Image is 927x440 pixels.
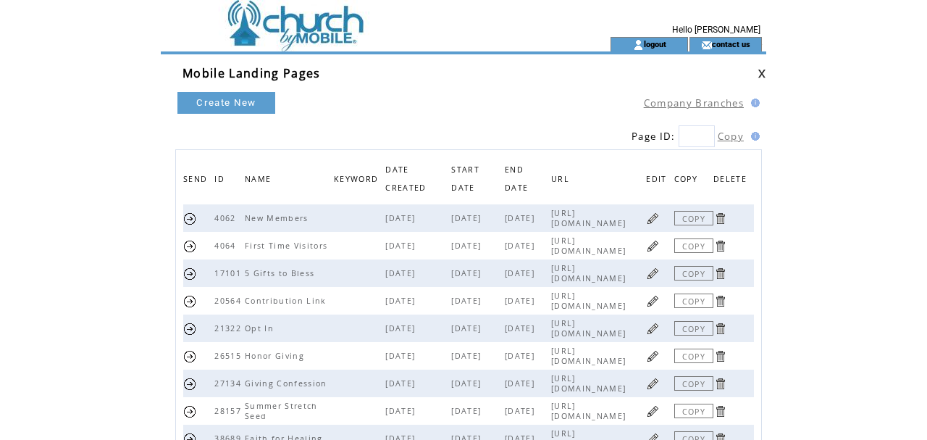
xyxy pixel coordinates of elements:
[632,130,676,143] span: Page ID:
[385,161,429,200] span: DATE CREATED
[183,65,321,81] span: Mobile Landing Pages
[183,349,197,363] a: Send this page URL by SMS
[245,296,330,306] span: Contribution Link
[505,213,538,223] span: [DATE]
[551,174,573,183] a: URL
[214,174,228,183] a: ID
[505,241,538,251] span: [DATE]
[551,236,629,256] span: [URL][DOMAIN_NAME]
[633,39,644,51] img: account_icon.gif
[214,323,245,333] span: 21322
[451,406,485,416] span: [DATE]
[214,213,239,223] span: 4062
[245,170,274,191] span: NAME
[674,404,713,418] a: COPY
[713,349,727,363] a: Click to delete page
[674,294,713,308] a: COPY
[674,211,713,225] a: COPY
[245,401,318,421] span: Summer Stretch Seed
[505,296,538,306] span: [DATE]
[214,296,245,306] span: 20564
[505,161,532,200] span: END DATE
[646,322,660,336] a: Click to edit page
[551,291,629,311] span: [URL][DOMAIN_NAME]
[674,376,713,391] a: COPY
[451,296,485,306] span: [DATE]
[747,132,760,141] img: help.gif
[385,165,429,191] a: DATE CREATED
[451,351,485,361] span: [DATE]
[505,351,538,361] span: [DATE]
[451,165,479,191] a: START DATE
[713,404,727,418] a: Click to delete page
[505,378,538,389] span: [DATE]
[551,263,629,283] span: [URL][DOMAIN_NAME]
[713,294,727,308] a: Click to delete page
[646,349,660,363] a: Click to edit page
[214,268,245,278] span: 17101
[214,351,245,361] span: 26515
[646,404,660,418] a: Click to edit page
[646,267,660,281] a: Click to edit page
[245,213,312,223] span: New Members
[505,268,538,278] span: [DATE]
[183,377,197,391] a: Send this page URL by SMS
[505,406,538,416] span: [DATE]
[646,170,670,191] span: EDIT
[451,241,485,251] span: [DATE]
[334,174,382,183] a: KEYWORD
[385,296,419,306] span: [DATE]
[183,322,197,336] a: Send this page URL by SMS
[214,378,245,389] span: 27134
[551,346,629,366] span: [URL][DOMAIN_NAME]
[245,174,274,183] a: NAME
[385,378,419,389] span: [DATE]
[214,241,239,251] span: 4064
[713,377,727,391] a: Click to delete page
[245,241,331,251] span: First Time Visitors
[245,268,318,278] span: 5 Gifts to Bless
[713,239,727,253] a: Click to delete page
[551,401,629,421] span: [URL][DOMAIN_NAME]
[646,294,660,308] a: Click to edit page
[646,377,660,391] a: Click to edit page
[674,238,713,253] a: COPY
[385,268,419,278] span: [DATE]
[245,323,277,333] span: Opt In
[672,25,760,35] span: Hello [PERSON_NAME]
[385,323,419,333] span: [DATE]
[551,318,629,339] span: [URL][DOMAIN_NAME]
[701,39,712,51] img: contact_us_icon.gif
[674,349,713,363] a: COPY
[646,239,660,253] a: Click to edit page
[713,322,727,336] a: Click to delete page
[713,170,750,191] span: DELETE
[245,351,308,361] span: Honor Giving
[644,96,744,109] a: Company Branches
[747,99,760,107] img: help.gif
[505,165,532,191] a: END DATE
[646,212,660,225] a: Click to edit page
[505,323,538,333] span: [DATE]
[183,404,197,418] a: Send this page URL by SMS
[334,170,382,191] span: KEYWORD
[451,268,485,278] span: [DATE]
[214,170,228,191] span: ID
[451,213,485,223] span: [DATE]
[674,321,713,336] a: COPY
[183,212,197,225] a: Send this page URL by SMS
[214,406,245,416] span: 28157
[674,170,701,191] span: COPY
[644,39,666,49] a: logout
[451,378,485,389] span: [DATE]
[385,406,419,416] span: [DATE]
[385,351,419,361] span: [DATE]
[385,241,419,251] span: [DATE]
[713,267,727,281] a: Click to delete page
[451,323,485,333] span: [DATE]
[385,213,419,223] span: [DATE]
[718,130,744,143] a: Copy
[183,239,197,253] a: Send this page URL by SMS
[551,170,573,191] span: URL
[177,92,275,114] a: Create New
